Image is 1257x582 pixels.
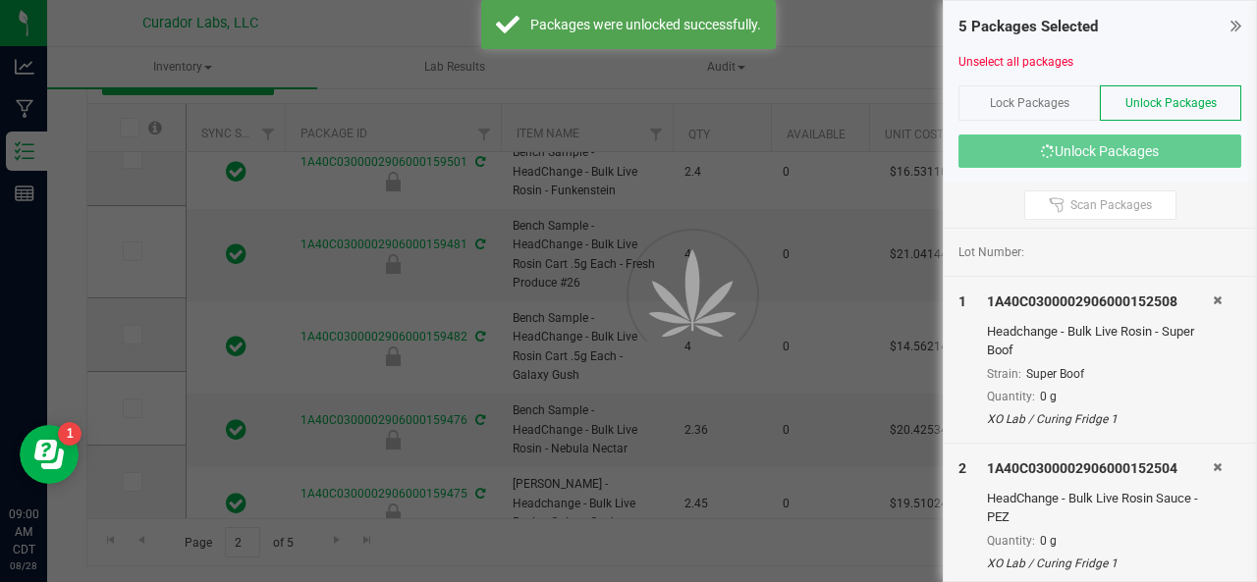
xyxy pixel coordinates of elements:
[1024,190,1176,220] button: Scan Packages
[958,134,1241,168] button: Unlock Packages
[958,460,966,476] span: 2
[958,55,1073,69] a: Unselect all packages
[990,96,1069,110] span: Lock Packages
[20,425,79,484] iframe: Resource center
[987,322,1213,360] div: Headchange - Bulk Live Rosin - Super Boof
[987,555,1213,572] div: XO Lab / Curing Fridge 1
[58,422,82,446] iframe: Resource center unread badge
[530,15,761,34] div: Packages were unlocked successfully.
[987,489,1213,527] div: HeadChange - Bulk Live Rosin Sauce - PEZ
[1125,96,1217,110] span: Unlock Packages
[958,243,1024,261] span: Lot Number:
[987,390,1035,403] span: Quantity:
[1026,367,1084,381] span: Super Boof
[987,534,1035,548] span: Quantity:
[987,367,1021,381] span: Strain:
[958,293,966,309] span: 1
[987,410,1213,428] div: XO Lab / Curing Fridge 1
[987,458,1213,479] div: 1A40C0300002906000152504
[1040,534,1057,548] span: 0 g
[1040,390,1057,403] span: 0 g
[987,291,1213,312] div: 1A40C0300002906000152508
[1070,197,1152,213] span: Scan Packages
